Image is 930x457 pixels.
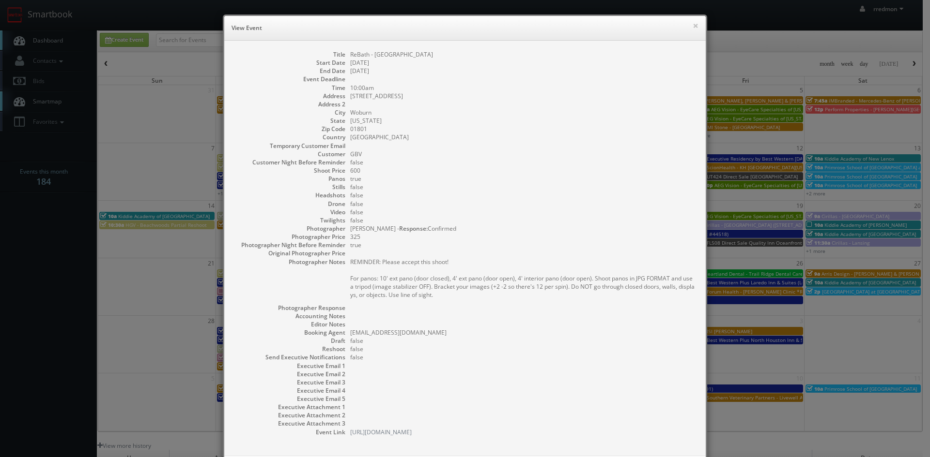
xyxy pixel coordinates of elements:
dt: Accounting Notes [234,312,345,320]
dd: false [350,353,696,361]
dt: Executive Email 5 [234,395,345,403]
dt: Executive Attachment 3 [234,419,345,428]
dt: Drone [234,200,345,208]
dt: Photographer [234,224,345,233]
dt: Photographer Night Before Reminder [234,241,345,249]
dd: [PERSON_NAME] - Confirmed [350,224,696,233]
dt: Executive Attachment 2 [234,411,345,419]
dt: Executive Email 1 [234,362,345,370]
dt: Country [234,133,345,141]
dt: Stills [234,183,345,191]
dd: 600 [350,166,696,175]
dt: Event Deadline [234,75,345,83]
dt: Event Link [234,428,345,436]
dd: 01801 [350,125,696,133]
dt: City [234,108,345,117]
dd: [DATE] [350,67,696,75]
dd: [STREET_ADDRESS] [350,92,696,100]
dt: Original Photographer Price [234,249,345,257]
h6: View Event [232,23,698,33]
dt: Booking Agent [234,328,345,337]
dt: State [234,117,345,125]
dt: Draft [234,337,345,345]
dd: Woburn [350,108,696,117]
dt: Customer Night Before Reminder [234,158,345,166]
dt: Executive Email 4 [234,386,345,395]
dt: Address 2 [234,100,345,108]
dt: Twilights [234,216,345,224]
dd: false [350,183,696,191]
dd: 10:00am [350,84,696,92]
dt: Title [234,50,345,59]
dt: Shoot Price [234,166,345,175]
dt: Executive Attachment 1 [234,403,345,411]
dd: [US_STATE] [350,117,696,125]
dd: false [350,191,696,199]
dt: Address [234,92,345,100]
dt: Executive Email 2 [234,370,345,378]
a: [URL][DOMAIN_NAME] [350,428,412,436]
dt: Editor Notes [234,320,345,328]
dd: GBV [350,150,696,158]
dd: false [350,345,696,353]
dd: false [350,200,696,208]
dd: [DATE] [350,59,696,67]
dt: Send Executive Notifications [234,353,345,361]
dd: ReBath - [GEOGRAPHIC_DATA] [350,50,696,59]
dt: Panos [234,175,345,183]
dd: false [350,208,696,216]
button: × [693,22,698,29]
dd: true [350,241,696,249]
b: Response: [399,224,428,233]
dd: [EMAIL_ADDRESS][DOMAIN_NAME] [350,328,696,337]
dt: Reshoot [234,345,345,353]
dt: Photographer Price [234,233,345,241]
dt: Customer [234,150,345,158]
dd: 325 [350,233,696,241]
dt: Start Date [234,59,345,67]
dt: End Date [234,67,345,75]
dt: Video [234,208,345,216]
dt: Headshots [234,191,345,199]
dd: false [350,158,696,166]
dt: Executive Email 3 [234,378,345,386]
dt: Time [234,84,345,92]
dt: Temporary Customer Email [234,142,345,150]
pre: REMINDER: Please accept this shoot! For panos: 10' ext pano (door closed), 4' ext pano (door open... [350,258,696,299]
dd: [GEOGRAPHIC_DATA] [350,133,696,141]
dt: Photographer Response [234,304,345,312]
dd: false [350,337,696,345]
dt: Photographer Notes [234,258,345,266]
dd: false [350,216,696,224]
dt: Zip Code [234,125,345,133]
dd: true [350,175,696,183]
